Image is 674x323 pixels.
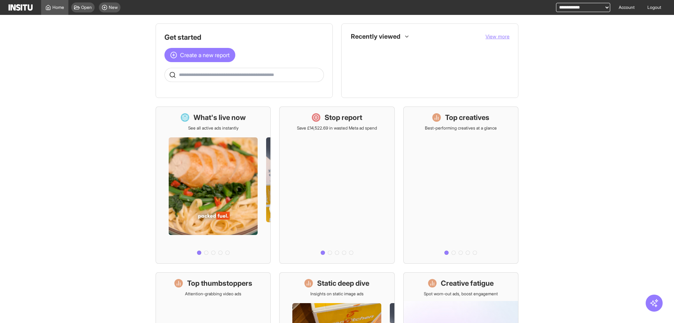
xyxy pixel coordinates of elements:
[403,106,518,264] a: Top creativesBest-performing creatives at a glance
[317,278,369,288] h1: Static deep dive
[187,278,252,288] h1: Top thumbstoppers
[185,291,241,297] p: Attention-grabbing video ads
[485,33,510,40] button: View more
[188,125,238,131] p: See all active ads instantly
[310,291,364,297] p: Insights on static image ads
[164,48,235,62] button: Create a new report
[485,33,510,39] span: View more
[81,5,92,10] span: Open
[52,5,64,10] span: Home
[9,4,33,11] img: Logo
[445,113,489,122] h1: Top creatives
[180,51,230,59] span: Create a new report
[297,125,377,131] p: Save £14,522.69 in wasted Meta ad spend
[193,113,246,122] h1: What's live now
[156,106,271,264] a: What's live nowSee all active ads instantly
[109,5,118,10] span: New
[164,32,324,42] h1: Get started
[279,106,394,264] a: Stop reportSave £14,522.69 in wasted Meta ad spend
[425,125,497,131] p: Best-performing creatives at a glance
[325,113,362,122] h1: Stop report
